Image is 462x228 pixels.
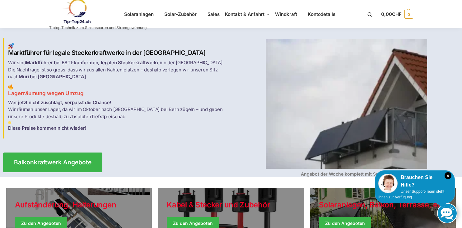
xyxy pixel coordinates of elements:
[26,60,162,65] strong: Marktführer bei ESTI-konformen, legalen Steckerkraftwerken
[124,11,154,17] span: Solaranlagen
[208,11,220,17] span: Sales
[8,84,227,97] h3: Lagerräumung wegen Umzug
[273,0,305,28] a: Windkraft
[445,172,451,179] i: Schließen
[404,10,413,19] span: 0
[266,39,427,169] img: Balkon-Terrassen-Kraftwerke 4
[305,0,338,28] a: Kontodetails
[308,11,335,17] span: Kontodetails
[8,43,14,49] img: Balkon-Terrassen-Kraftwerke 1
[378,189,444,199] span: Unser Support-Team steht Ihnen zur Verfügung
[392,11,402,17] span: CHF
[301,171,392,177] strong: Angebot der Woche komplett mit Speicher
[8,125,86,131] strong: Diese Preise kommen nicht wieder!
[3,153,102,172] a: Balkonkraftwerk Angebote
[225,11,264,17] span: Kontakt & Anfahrt
[8,99,227,132] p: Wir räumen unser Lager, da wir im Oktober nach [GEOGRAPHIC_DATA] bei Bern zügeln – und geben unse...
[378,174,398,193] img: Customer service
[8,43,227,57] h2: Marktführer für legale Steckerkraftwerke in der [GEOGRAPHIC_DATA]
[381,5,413,24] a: 0,00CHF 0
[205,0,222,28] a: Sales
[19,74,86,80] strong: Muri bei [GEOGRAPHIC_DATA]
[275,11,297,17] span: Windkraft
[378,174,451,189] div: Brauchen Sie Hilfe?
[14,159,91,165] span: Balkonkraftwerk Angebote
[222,0,273,28] a: Kontakt & Anfahrt
[164,11,197,17] span: Solar-Zubehör
[49,26,147,30] p: Tiptop Technik zum Stromsparen und Stromgewinnung
[8,59,227,80] p: Wir sind in der [GEOGRAPHIC_DATA]. Die Nachfrage ist so gross, dass wir aus allen Nähten platzen ...
[8,120,13,125] img: Balkon-Terrassen-Kraftwerke 3
[91,114,120,119] strong: Tiefstpreisen
[8,99,111,105] strong: Wer jetzt nicht zuschlägt, verpasst die Chance!
[162,0,205,28] a: Solar-Zubehör
[8,84,13,90] img: Balkon-Terrassen-Kraftwerke 2
[381,11,401,17] span: 0,00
